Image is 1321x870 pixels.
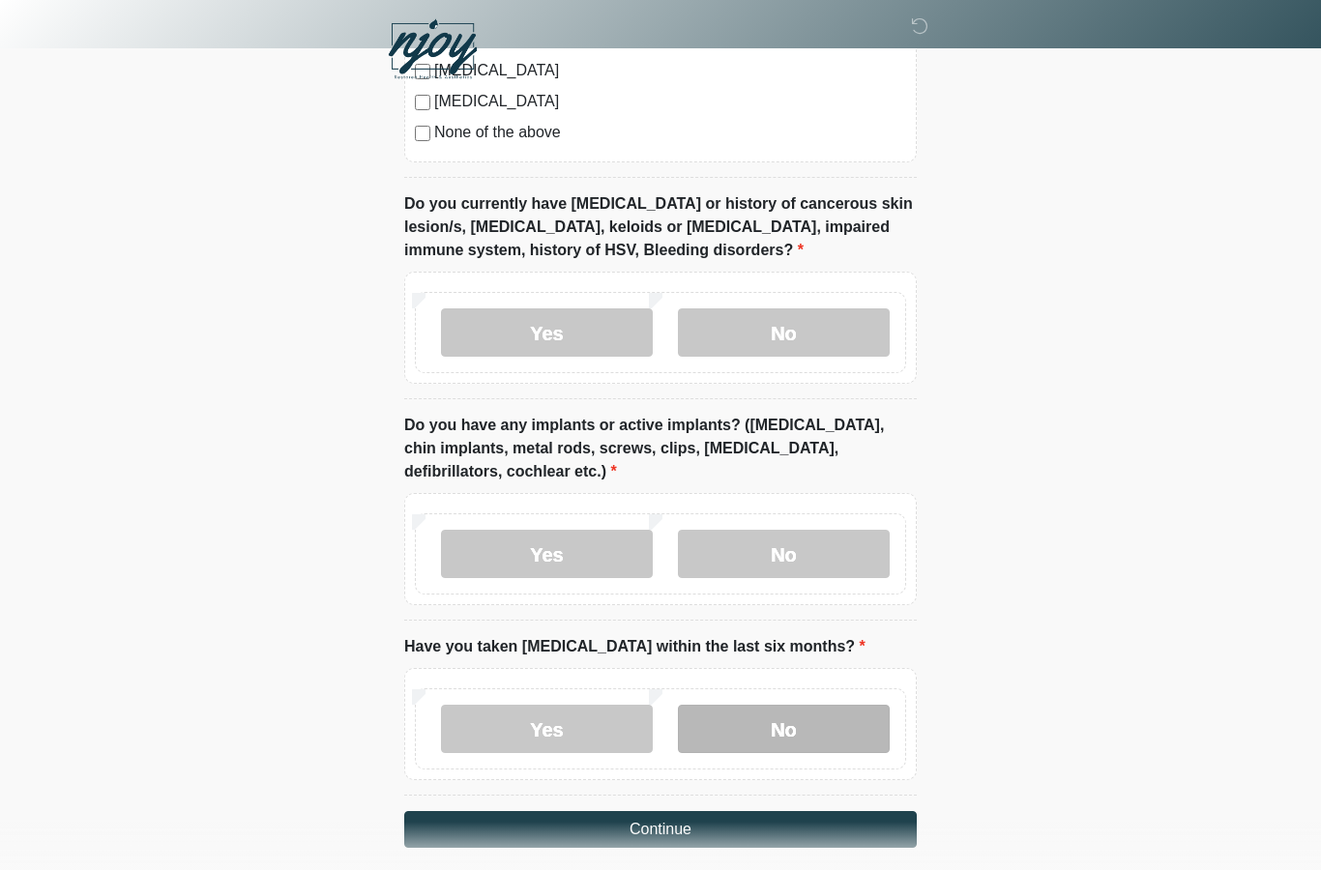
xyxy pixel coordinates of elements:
input: [MEDICAL_DATA] [415,95,430,110]
label: No [678,308,890,357]
img: NJOY Restored Health & Aesthetics Logo [385,14,481,86]
label: Do you currently have [MEDICAL_DATA] or history of cancerous skin lesion/s, [MEDICAL_DATA], keloi... [404,192,917,262]
label: Have you taken [MEDICAL_DATA] within the last six months? [404,635,866,658]
label: None of the above [434,121,906,144]
button: Continue [404,811,917,848]
label: Yes [441,530,653,578]
label: No [678,705,890,753]
label: [MEDICAL_DATA] [434,90,906,113]
label: Do you have any implants or active implants? ([MEDICAL_DATA], chin implants, metal rods, screws, ... [404,414,917,483]
label: No [678,530,890,578]
label: Yes [441,705,653,753]
input: None of the above [415,126,430,141]
label: Yes [441,308,653,357]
